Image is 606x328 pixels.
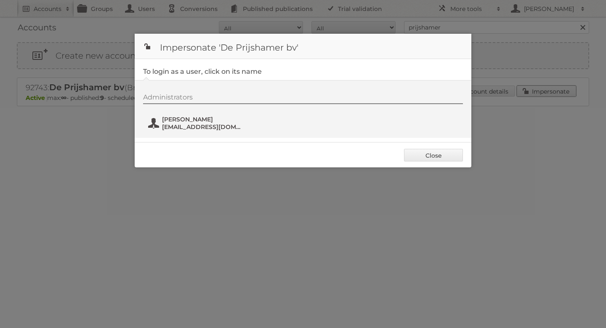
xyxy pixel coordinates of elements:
div: Administrators [143,93,463,104]
legend: To login as a user, click on its name [143,67,262,75]
span: [EMAIL_ADDRESS][DOMAIN_NAME] [162,123,244,131]
h1: Impersonate 'De Prijshamer bv' [135,34,471,59]
span: [PERSON_NAME] [162,116,244,123]
button: [PERSON_NAME] [EMAIL_ADDRESS][DOMAIN_NAME] [147,115,246,132]
a: Close [404,149,463,161]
